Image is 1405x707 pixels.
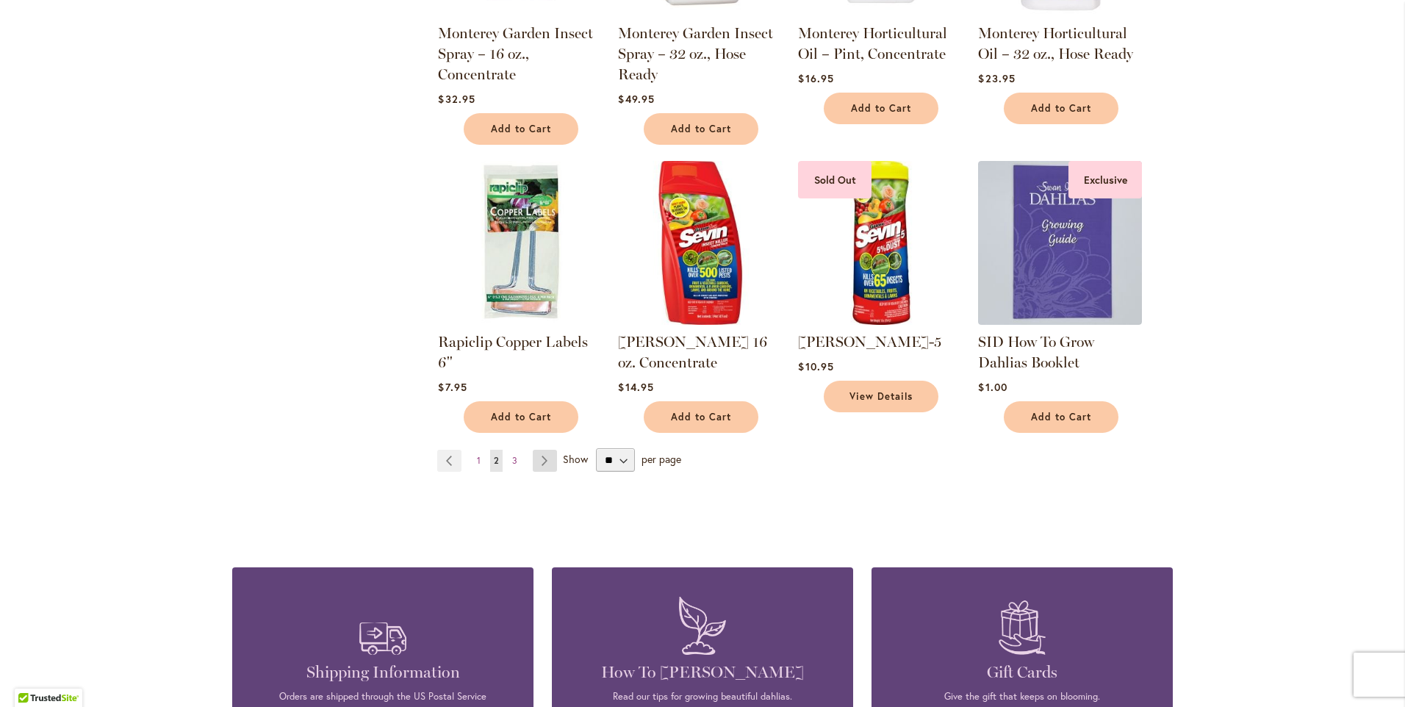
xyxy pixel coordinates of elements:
button: Add to Cart [1004,401,1118,433]
span: $23.95 [978,71,1015,85]
button: Add to Cart [1004,93,1118,124]
a: 3 [509,450,521,472]
span: $16.95 [798,71,833,85]
h4: Shipping Information [254,662,511,683]
a: Swan Island Dahlias - How to Grow Guide Exclusive [978,314,1142,328]
a: [PERSON_NAME] 16 oz. Concentrate [618,333,767,371]
p: Orders are shipped through the US Postal Service [254,690,511,703]
a: Rapiclip Copper Labels 6" [438,333,588,371]
h4: How To [PERSON_NAME] [574,662,831,683]
img: Rapiclip Copper Labels 6" [438,161,602,325]
div: Sold Out [798,161,872,198]
button: Add to Cart [644,113,758,145]
span: $1.00 [978,380,1007,394]
a: Monterey Horticultural Oil – Pint, Concentrate [798,5,962,19]
p: Read our tips for growing beautiful dahlias. [574,690,831,703]
button: Add to Cart [464,401,578,433]
span: Add to Cart [671,411,731,423]
button: Add to Cart [464,113,578,145]
img: Sevin 16 oz. Concentrate [618,161,782,325]
a: Monterey Garden Insect Spray – 16 oz., Concentrate [438,24,593,83]
p: Give the gift that keeps on blooming. [894,690,1151,703]
span: $32.95 [438,92,475,106]
a: Sevin-5 Sold Out [798,314,962,328]
span: Add to Cart [851,102,911,115]
span: Add to Cart [1031,102,1091,115]
span: 2 [494,455,499,466]
span: 3 [512,455,517,466]
span: Add to Cart [671,123,731,135]
a: Monterey Horticultural Oil – Pint, Concentrate [798,24,947,62]
a: Monterey Horticultural Oil – 32 oz., Hose Ready [978,24,1133,62]
span: Add to Cart [491,123,551,135]
img: Swan Island Dahlias - How to Grow Guide [978,161,1142,325]
a: SID How To Grow Dahlias Booklet [978,333,1094,371]
a: View Details [824,381,938,412]
a: Monterey Garden Insect Spray – 16 oz., Concentrate [438,5,602,19]
img: Sevin-5 [798,161,962,325]
iframe: Launch Accessibility Center [11,655,52,696]
a: Monterey Horticultural Oil – 32 oz., Hose Ready [978,5,1142,19]
span: Show [563,452,588,466]
h4: Gift Cards [894,662,1151,683]
span: Add to Cart [1031,411,1091,423]
span: $7.95 [438,380,467,394]
span: $49.95 [618,92,654,106]
a: Rapiclip Copper Labels 6" [438,314,602,328]
span: Add to Cart [491,411,551,423]
a: [PERSON_NAME]-5 [798,333,941,351]
button: Add to Cart [644,401,758,433]
span: $14.95 [618,380,653,394]
a: Monterey Garden Insect Spray – 32 oz., Hose Ready [618,5,782,19]
a: 1 [473,450,484,472]
span: 1 [477,455,481,466]
div: Exclusive [1068,161,1142,198]
span: $10.95 [798,359,833,373]
a: Sevin 16 oz. Concentrate [618,314,782,328]
a: Monterey Garden Insect Spray – 32 oz., Hose Ready [618,24,773,83]
span: per page [642,452,681,466]
span: View Details [849,390,913,403]
button: Add to Cart [824,93,938,124]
